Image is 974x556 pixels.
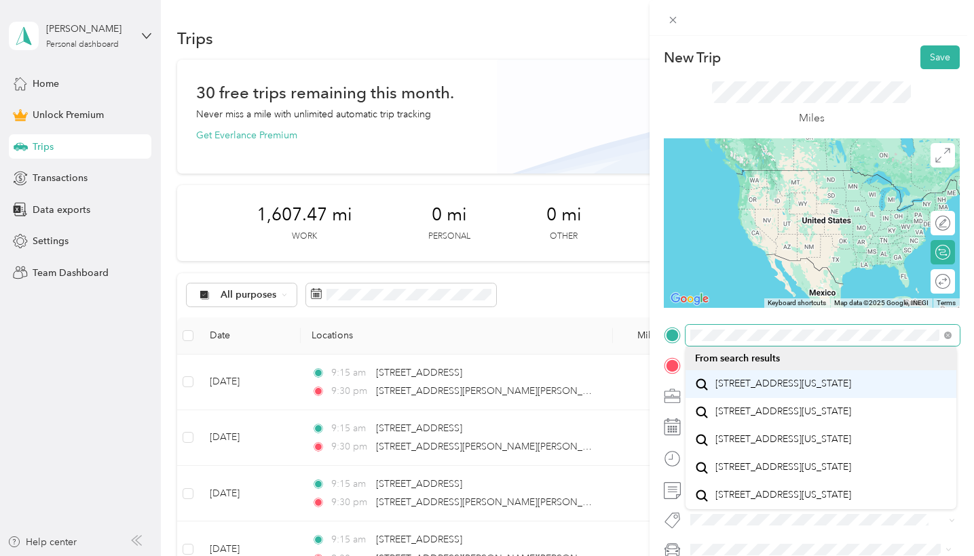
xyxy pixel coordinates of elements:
[715,433,851,445] span: [STREET_ADDRESS][US_STATE]
[664,48,721,67] p: New Trip
[715,489,851,501] span: [STREET_ADDRESS][US_STATE]
[695,353,780,364] span: From search results
[799,110,825,127] p: Miles
[920,45,960,69] button: Save
[715,378,851,390] span: [STREET_ADDRESS][US_STATE]
[834,299,929,306] span: Map data ©2025 Google, INEGI
[667,290,712,308] img: Google
[667,290,712,308] a: Open this area in Google Maps (opens a new window)
[715,461,851,473] span: [STREET_ADDRESS][US_STATE]
[715,405,851,418] span: [STREET_ADDRESS][US_STATE]
[768,298,826,308] button: Keyboard shortcuts
[898,480,974,556] iframe: Everlance-gr Chat Button Frame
